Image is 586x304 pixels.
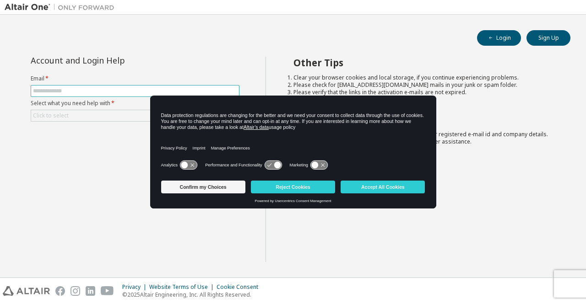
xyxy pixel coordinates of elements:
[5,3,119,12] img: Altair One
[101,286,114,296] img: youtube.svg
[33,112,69,119] div: Click to select
[149,283,217,291] div: Website Terms of Use
[31,110,239,121] div: Click to select
[293,57,554,69] h2: Other Tips
[86,286,95,296] img: linkedin.svg
[31,57,198,64] div: Account and Login Help
[293,89,554,96] li: Please verify that the links in the activation e-mails are not expired.
[55,286,65,296] img: facebook.svg
[293,81,554,89] li: Please check for [EMAIL_ADDRESS][DOMAIN_NAME] mails in your junk or spam folder.
[122,283,149,291] div: Privacy
[31,100,239,107] label: Select what you need help with
[3,286,50,296] img: altair_logo.svg
[217,283,264,291] div: Cookie Consent
[477,30,521,46] button: Login
[122,291,264,299] p: © 2025 Altair Engineering, Inc. All Rights Reserved.
[31,75,239,82] label: Email
[71,286,80,296] img: instagram.svg
[526,30,570,46] button: Sign Up
[293,74,554,81] li: Clear your browser cookies and local storage, if you continue experiencing problems.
